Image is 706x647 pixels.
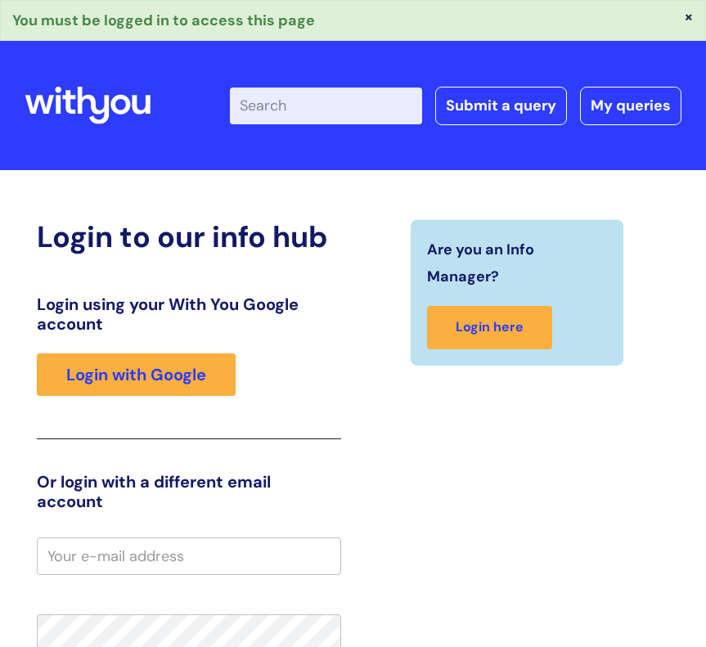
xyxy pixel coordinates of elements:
[427,306,552,349] a: Login here
[580,87,681,124] a: My queries
[37,219,341,254] h2: Login to our info hub
[37,472,341,511] h3: Or login with a different email account
[230,88,422,124] input: Search
[37,353,236,396] a: Login with Google
[37,294,341,334] h3: Login using your With You Google account
[37,537,341,575] input: Your e-mail address
[684,9,694,24] button: ×
[435,87,567,124] a: Submit a query
[427,236,600,290] span: Are you an Info Manager?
